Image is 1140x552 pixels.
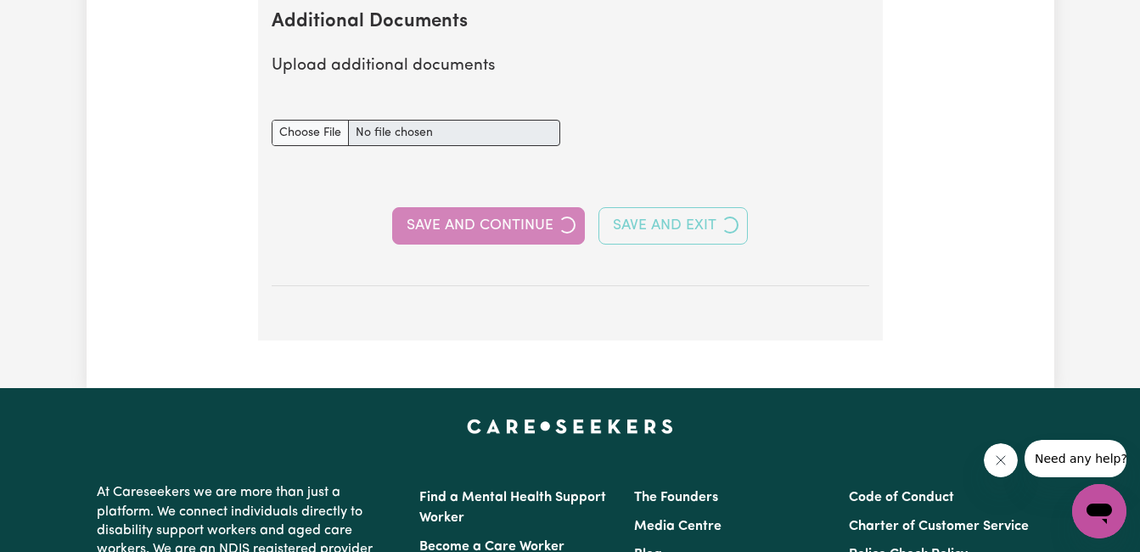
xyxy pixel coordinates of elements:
[849,491,954,504] a: Code of Conduct
[984,443,1018,477] iframe: Close message
[272,11,869,34] h2: Additional Documents
[467,419,673,432] a: Careseekers home page
[634,520,722,533] a: Media Centre
[849,520,1029,533] a: Charter of Customer Service
[1025,440,1126,477] iframe: Message from company
[634,491,718,504] a: The Founders
[272,54,869,79] p: Upload additional documents
[1072,484,1126,538] iframe: Button to launch messaging window
[10,12,103,25] span: Need any help?
[419,491,606,525] a: Find a Mental Health Support Worker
